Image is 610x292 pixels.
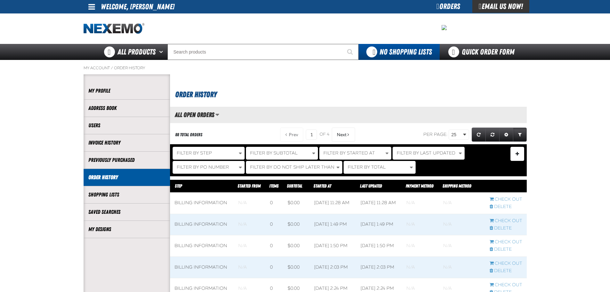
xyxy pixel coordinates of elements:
a: Saved Searches [88,208,165,216]
td: $0.00 [283,192,310,214]
span: Filter By Do Not Ship Later Than [250,164,334,170]
a: Continue checkout started from [490,282,522,288]
a: Quick Order Form [440,44,526,60]
td: $0.00 [283,214,310,235]
a: My Profile [88,87,165,95]
a: Previously Purchased [88,156,165,164]
td: 0 [265,214,283,235]
button: Next Page [332,128,355,142]
span: Filter By Subtotal [250,150,297,156]
span: No Shopping Lists [379,47,432,56]
button: Filter By Step [173,147,245,160]
img: 2478c7e4e0811ca5ea97a8c95d68d55a.jpeg [442,25,447,30]
a: Delete checkout started from [490,268,522,274]
td: [DATE] 11:28 AM [356,192,402,214]
a: Reset grid action [485,128,500,142]
td: Blank [439,235,485,257]
a: Users [88,122,165,129]
div: Billing Information [175,221,229,228]
div: Billing Information [175,286,229,292]
span: 25 [451,131,462,138]
a: Started At [313,183,331,188]
a: Continue checkout started from [490,196,522,203]
td: $0.00 [283,235,310,257]
td: Blank [402,192,439,214]
a: Delete checkout started from [490,204,522,210]
td: Blank [234,257,266,278]
td: Blank [234,214,266,235]
td: [DATE] 1:49 PM [356,214,402,235]
span: Shipping Method [443,183,471,188]
span: Manage Filters [516,154,519,155]
td: Blank [402,257,439,278]
a: Payment Method [406,183,434,188]
span: Started From [238,183,261,188]
a: Continue checkout started from [490,218,522,224]
span: Step [175,183,182,188]
a: Continue checkout started from [490,261,522,267]
td: Blank [234,235,266,257]
td: Blank [402,235,439,257]
img: Nexemo logo [84,23,144,34]
button: Filter By Started At [319,147,391,160]
a: Home [84,23,144,34]
div: Billing Information [175,264,229,271]
td: [DATE] 1:50 PM [356,235,402,257]
span: Filter By PO Number [177,164,229,170]
a: Shopping Lists [88,191,165,198]
span: Filter By Step [177,150,212,156]
button: Filter By Subtotal [246,147,318,160]
button: Filter By PO Number [173,161,245,174]
span: Order History [175,90,217,99]
span: of 4 [320,132,329,138]
td: [DATE] 1:49 PM [310,214,356,235]
a: Continue checkout started from [490,239,522,245]
span: Per page: [423,132,448,137]
span: Filter By Started At [323,150,375,156]
th: Row actions [485,180,527,193]
td: Blank [439,192,485,214]
a: My Account [84,65,110,71]
input: Search [167,44,359,60]
button: Filter By Total [344,161,416,174]
a: Expand or Collapse Grid Settings [499,128,513,142]
a: My Designs [88,226,165,233]
button: Filter By Last Updated [393,147,465,160]
a: Delete checkout started from [490,225,522,231]
a: Delete checkout started from [490,246,522,253]
button: Expand or Collapse Filter Management drop-down [510,147,524,161]
a: Order History [114,65,145,71]
a: Expand or Collapse Grid Filters [513,128,527,142]
span: Next Page [337,132,346,137]
button: Start Searching [343,44,359,60]
nav: Breadcrumbs [84,65,527,71]
a: Address Book [88,104,165,112]
td: Blank [402,214,439,235]
a: Invoice History [88,139,165,146]
td: [DATE] 2:03 PM [356,257,402,278]
td: 0 [265,192,283,214]
span: All Products [118,46,156,58]
h2: All Open Orders [170,111,214,118]
button: Manage grid views. Current view is All Open Orders [215,109,219,120]
a: Order History [88,174,165,181]
td: Blank [234,192,266,214]
td: 0 [265,257,283,278]
div: Billing Information [175,200,229,206]
a: Last Updated [360,183,382,188]
span: / [111,65,113,71]
td: [DATE] 1:50 PM [310,235,356,257]
span: Subtotal [287,183,302,188]
button: Filter By Do Not Ship Later Than [246,161,342,174]
button: You do not have available Shopping Lists. Open to Create a New List [359,44,440,60]
span: Items [269,183,279,188]
input: Current page number [306,129,317,140]
span: Filter By Total [348,164,386,170]
td: [DATE] 11:28 AM [310,192,356,214]
div: Billing Information [175,243,229,249]
td: [DATE] 2:03 PM [310,257,356,278]
button: Open All Products pages [157,44,167,60]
